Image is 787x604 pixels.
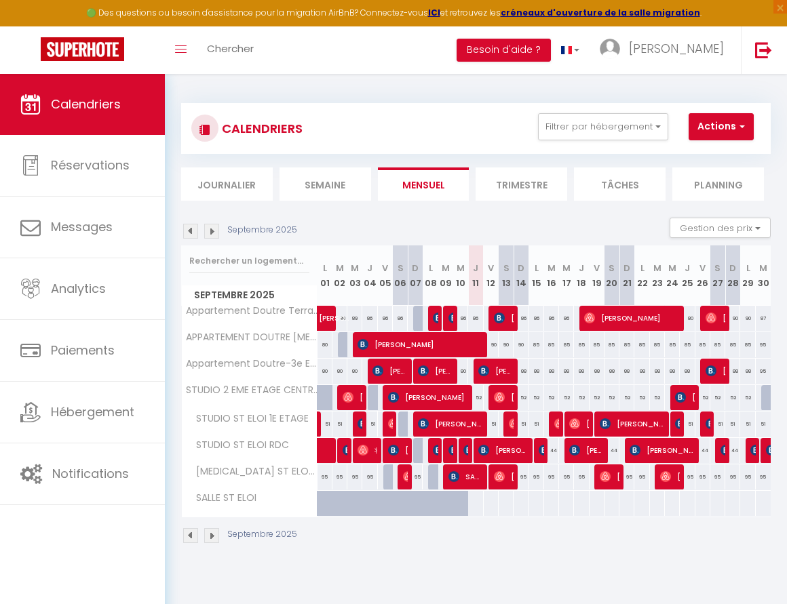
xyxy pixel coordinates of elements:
[514,464,529,489] div: 95
[629,40,724,57] span: [PERSON_NAME]
[725,385,740,410] div: 52
[600,464,619,489] span: [PERSON_NAME]
[529,332,543,357] div: 85
[41,37,124,61] img: Super Booking
[740,411,755,437] div: 51
[457,262,465,275] abbr: M
[710,245,725,306] th: 27
[756,332,771,357] div: 95
[559,245,574,306] th: 17
[740,245,755,306] th: 29
[756,306,771,331] div: 87
[448,437,453,463] span: [PERSON_NAME]
[184,411,312,426] span: STUDIO ST ELOI 1E ETAGE
[503,262,510,275] abbr: S
[725,464,740,489] div: 95
[529,359,543,384] div: 88
[428,7,440,18] strong: ICI
[423,245,438,306] th: 08
[574,464,589,489] div: 95
[710,411,725,437] div: 51
[51,280,106,297] span: Analytics
[725,359,740,384] div: 88
[539,437,543,463] span: [PERSON_NAME]
[672,167,764,201] li: Planning
[52,465,129,482] span: Notifications
[442,262,450,275] abbr: M
[660,464,680,489] span: [PERSON_NAME]
[453,245,468,306] th: 10
[433,305,438,331] span: [PERSON_NAME]
[280,167,371,201] li: Semaine
[484,411,499,437] div: 51
[759,262,767,275] abbr: M
[218,113,303,144] h3: CALENDRIERS
[476,167,567,201] li: Trimestre
[514,332,529,357] div: 90
[706,358,725,384] span: [PERSON_NAME]
[544,464,559,489] div: 95
[725,332,740,357] div: 85
[590,245,604,306] th: 19
[740,464,755,489] div: 95
[398,262,404,275] abbr: S
[740,306,755,331] div: 90
[600,411,664,437] span: [PERSON_NAME]
[362,306,377,331] div: 86
[494,464,514,489] span: [PERSON_NAME]
[721,437,725,463] span: [PERSON_NAME]
[675,411,680,437] span: [PERSON_NAME]
[675,384,695,410] span: [PERSON_NAME]
[453,306,468,331] div: 86
[388,411,393,437] span: [PERSON_NAME]
[559,359,574,384] div: 88
[650,359,665,384] div: 88
[358,437,377,463] span: 将生 [PERSON_NAME]
[408,245,423,306] th: 07
[181,167,273,201] li: Journalier
[725,411,740,437] div: 51
[569,437,604,463] span: [PERSON_NAME]
[756,245,771,306] th: 30
[323,262,327,275] abbr: L
[51,218,113,235] span: Messages
[685,262,690,275] abbr: J
[207,41,254,56] span: Chercher
[372,358,407,384] span: [PERSON_NAME]
[665,245,680,306] th: 24
[343,437,347,463] span: [PERSON_NAME]
[184,464,320,479] span: [MEDICAL_DATA] ST ELOI 1ER ETAGE
[650,385,665,410] div: 52
[448,464,483,489] span: SASU DOM ELEC BAT
[680,411,695,437] div: 51
[514,411,529,437] div: 51
[695,464,710,489] div: 95
[544,438,559,463] div: 44
[184,359,320,369] span: Appartement Doutre-3e Etage
[429,262,433,275] abbr: L
[184,332,320,342] span: APPARTEMENT DOUTRE [MEDICAL_DATA] 2ME ETAGE
[574,167,666,201] li: Tâches
[634,359,649,384] div: 88
[619,464,634,489] div: 95
[182,285,317,305] span: Septembre 2025
[319,298,350,324] span: [PERSON_NAME]
[184,385,320,395] span: STUDIO 2 EME ETAGE CENTRE VILLE [GEOGRAPHIC_DATA]
[604,332,619,357] div: 85
[665,332,680,357] div: 85
[51,403,134,420] span: Hébergement
[729,262,736,275] abbr: D
[756,411,771,437] div: 51
[433,437,438,463] span: Level [PERSON_NAME]
[579,262,584,275] abbr: J
[494,384,514,410] span: [PERSON_NAME]
[468,385,483,410] div: 52
[710,385,725,410] div: 52
[453,359,468,384] div: 80
[706,305,725,331] span: [PERSON_NAME]
[529,245,543,306] th: 15
[710,464,725,489] div: 95
[227,528,297,541] p: Septembre 2025
[729,543,777,594] iframe: Chat
[604,245,619,306] th: 20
